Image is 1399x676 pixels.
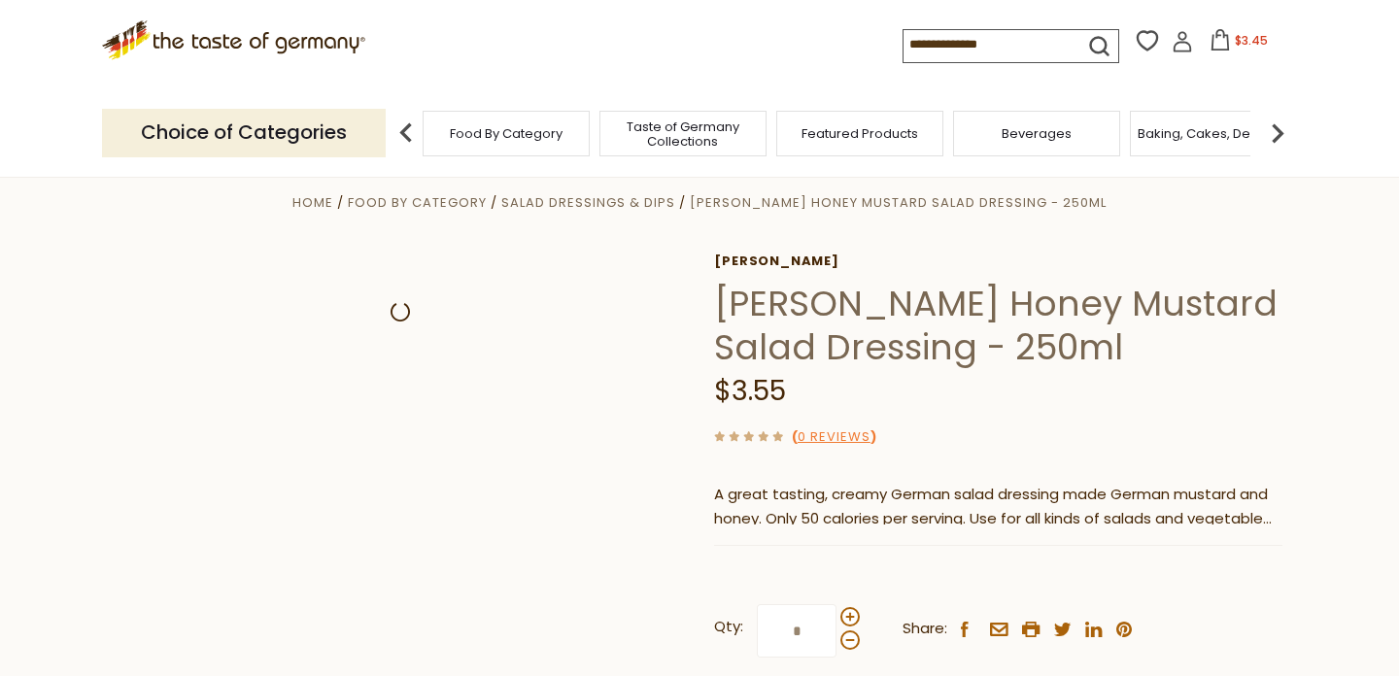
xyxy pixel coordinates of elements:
a: Food By Category [450,126,563,141]
img: previous arrow [387,114,426,152]
p: A great tasting, creamy German salad dressing made German mustard and honey. Only 50 calories per... [714,483,1282,531]
span: Share: [903,617,947,641]
input: Qty: [757,604,836,658]
p: Choice of Categories [102,109,386,156]
a: [PERSON_NAME] [714,253,1282,269]
a: Food By Category [348,193,487,212]
strong: Qty: [714,615,743,639]
a: 0 Reviews [798,427,870,448]
a: [PERSON_NAME] Honey Mustard Salad Dressing - 250ml [690,193,1107,212]
h1: [PERSON_NAME] Honey Mustard Salad Dressing - 250ml [714,282,1282,369]
button: $3.45 [1197,29,1280,58]
span: ( ) [792,427,876,446]
a: Home [292,193,333,212]
a: Taste of Germany Collections [605,119,761,149]
a: Beverages [1002,126,1072,141]
a: Featured Products [802,126,918,141]
span: $3.45 [1235,32,1268,49]
a: Baking, Cakes, Desserts [1138,126,1288,141]
img: next arrow [1258,114,1297,152]
span: $3.55 [714,372,786,410]
a: Salad Dressings & Dips [501,193,675,212]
